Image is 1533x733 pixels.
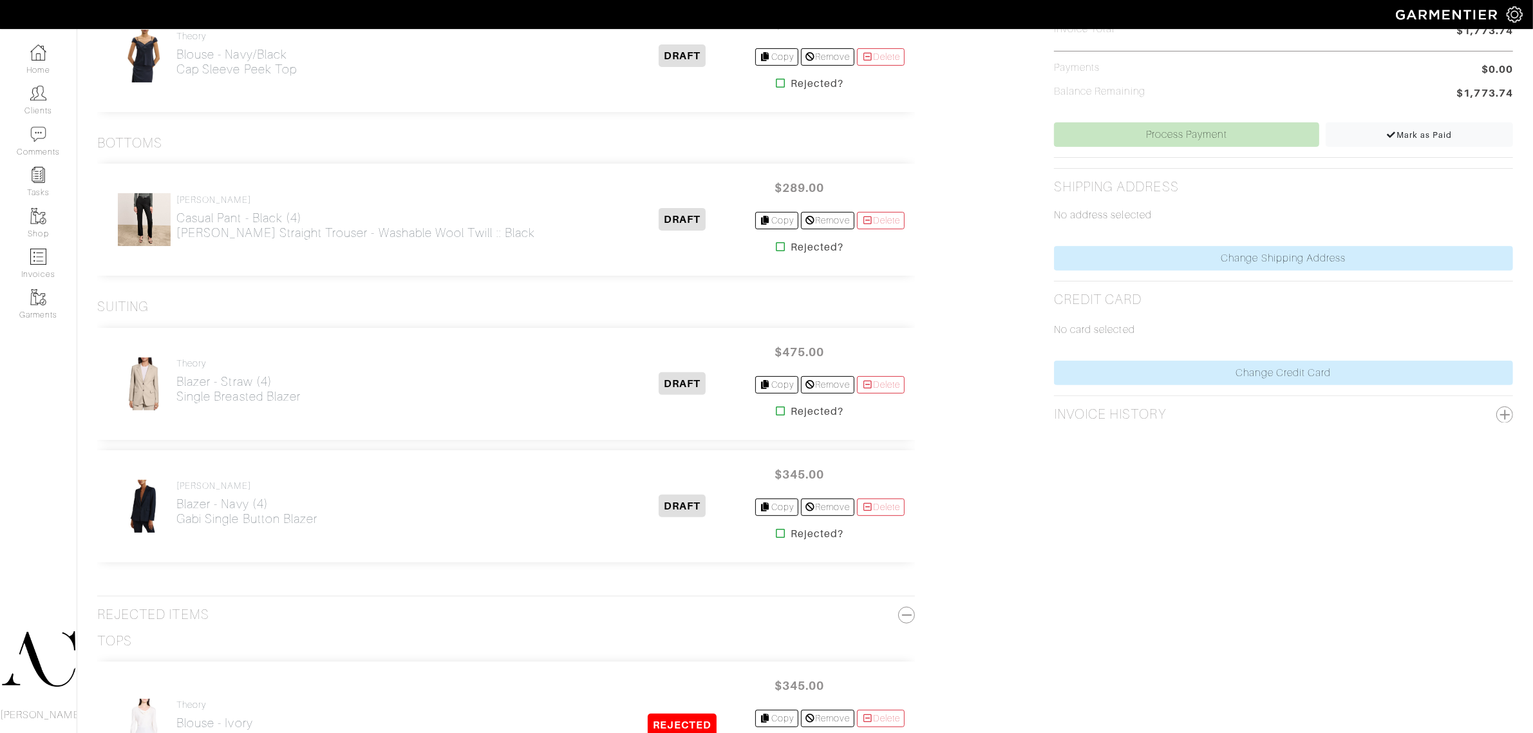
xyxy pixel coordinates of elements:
h4: Theory [176,31,297,42]
img: garments-icon-b7da505a4dc4fd61783c78ac3ca0ef83fa9d6f193b1c9dc38574b1d14d53ca28.png [30,289,46,305]
img: dashboard-icon-dbcd8f5a0b271acd01030246c82b418ddd0df26cd7fceb0bd07c9910d44c42f6.png [30,44,46,61]
h2: Blazer - Navy (4) Gabi Single Button Blazer [176,497,317,526]
span: $345.00 [760,672,838,700]
a: Delete [857,376,905,394]
img: comment-icon-a0a6a9ef722e966f86d9cbdc48e553b5cf19dbc54f86b18d962a5391bc8f6eb6.png [30,126,46,142]
a: Remove [801,499,854,516]
span: DRAFT [659,495,706,517]
h5: Payments [1054,62,1100,74]
h3: Rejected Items [97,607,915,623]
img: orders-icon-0abe47150d42831381b5fb84f609e132dff9fe21cb692f30cb5eec754e2cba89.png [30,249,46,265]
a: Change Shipping Address [1054,246,1513,271]
img: reminder-icon-8004d30b9f0a5d33ae49ab947aed9ed385cf756f9e5892f1edd6e32f2345188e.png [30,167,46,183]
a: Mark as Paid [1326,122,1513,147]
h4: Theory [176,700,253,710]
h3: Suiting [97,299,149,315]
img: garmentier-logo-header-white-b43fb05a5012e4ada735d5af1a66efaba907eab6374d6393d1fbf88cb4ef424d.png [1389,3,1507,26]
a: Theory Blazer - Straw (4)Single Breasted Blazer [176,358,301,404]
span: $1,773.74 [1457,23,1513,41]
span: $345.00 [760,461,838,488]
a: Copy [755,499,798,516]
a: Copy [755,48,798,66]
h2: Blazer - Straw (4) Single Breasted Blazer [176,374,301,404]
span: $1,773.74 [1457,86,1513,103]
h4: [PERSON_NAME] [176,481,317,491]
span: DRAFT [659,44,706,67]
h3: Bottoms [97,135,162,151]
span: Mark as Paid [1386,130,1453,140]
a: Delete [857,710,905,727]
a: [PERSON_NAME] Casual Pant - Black (4)[PERSON_NAME] Straight Trouser - Washable Wool Twill :: Black [176,195,535,240]
a: [PERSON_NAME] Blazer - Navy (4)Gabi Single Button Blazer [176,481,317,526]
strong: Rejected? [791,404,843,419]
img: gear-icon-white-bd11855cb880d31180b6d7d6211b90ccbf57a29d726f0c71d8c61bd08dd39cc2.png [1507,6,1523,23]
a: Delete [857,499,905,516]
a: Remove [801,212,854,229]
a: Delete [857,48,905,66]
span: $475.00 [760,338,838,366]
a: Change Credit Card [1054,361,1513,385]
a: Remove [801,48,854,66]
strong: Rejected? [791,76,843,91]
h4: [PERSON_NAME] [176,195,535,205]
h2: Shipping Address [1054,179,1179,195]
strong: Rejected? [791,240,843,255]
h2: Blouse - Navy/Black Cap Sleeve Peek Top [176,47,297,77]
h5: Invoice Total [1054,23,1115,35]
h2: Credit Card [1054,292,1142,308]
span: $289.00 [760,174,838,202]
a: Copy [755,376,798,394]
a: Remove [801,376,854,394]
img: uUwc66y2fUeJwv7gq6qJK7jF [117,193,171,247]
a: Copy [755,710,798,727]
img: C27Cru7bPqa1HnYxJDFbwQb1 [122,479,166,533]
img: twXLQEoaJEDmBuvkXajibUT8 [122,357,166,411]
span: $0.00 [1481,62,1513,77]
h2: Invoice History [1054,406,1166,423]
h5: Balance Remaining [1054,86,1145,98]
strong: Rejected? [791,526,843,542]
a: Theory Blouse - Navy/BlackCap Sleeve Peek Top [176,31,297,77]
a: Process Payment [1054,122,1319,147]
h4: Theory [176,358,301,369]
img: KgjnebRf7zNpWpJsPaJD4tPq [122,29,166,83]
h3: Tops [97,633,132,649]
h2: Casual Pant - Black (4) [PERSON_NAME] Straight Trouser - Washable Wool Twill :: Black [176,211,535,240]
img: garments-icon-b7da505a4dc4fd61783c78ac3ca0ef83fa9d6f193b1c9dc38574b1d14d53ca28.png [30,208,46,224]
a: Delete [857,212,905,229]
img: clients-icon-6bae9207a08558b7cb47a8932f037763ab4055f8c8b6bfacd5dc20c3e0201464.png [30,85,46,101]
a: Remove [801,710,854,727]
p: No card selected [1054,322,1513,338]
span: DRAFT [659,372,706,395]
p: No address selected [1054,207,1513,223]
span: DRAFT [659,208,706,231]
a: Copy [755,212,798,229]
